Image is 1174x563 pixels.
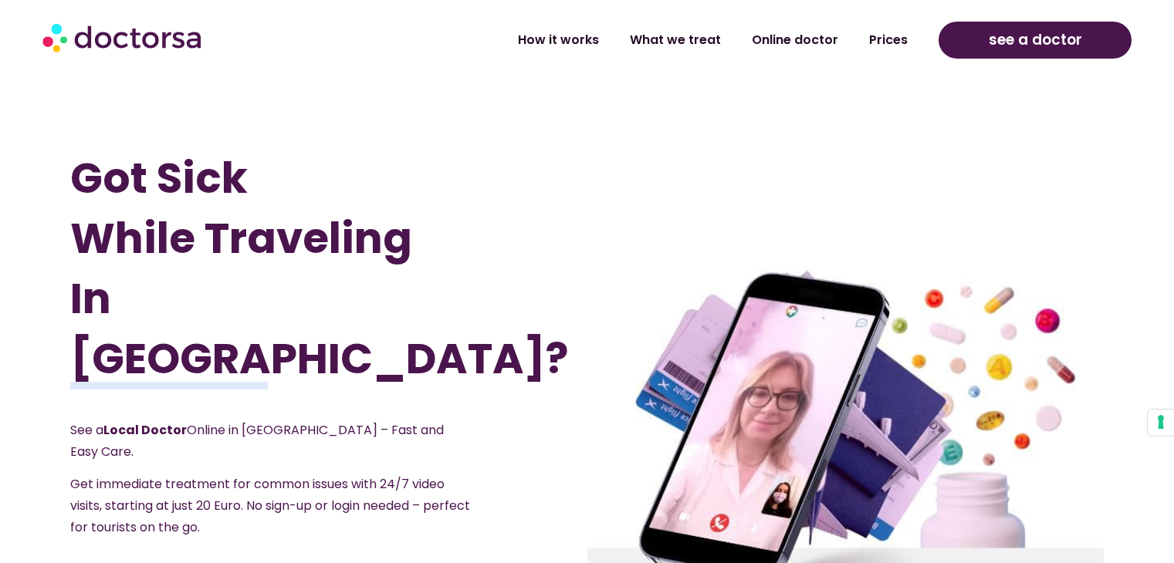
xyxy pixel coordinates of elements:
span: Get immediate treatment for common issues with 24/7 video visits, starting at just 20 Euro. No si... [70,475,470,536]
a: Prices [854,22,923,58]
strong: Local Doctor [103,421,187,439]
nav: Menu [312,22,923,58]
a: What we treat [614,22,736,58]
a: How it works [502,22,614,58]
span: See a Online in [GEOGRAPHIC_DATA] – Fast and Easy Care. [70,421,444,460]
button: Your consent preferences for tracking technologies [1148,410,1174,436]
a: see a doctor [939,22,1132,59]
span: see a doctor [989,28,1082,52]
h1: Got Sick While Traveling In [GEOGRAPHIC_DATA]? [70,148,509,389]
a: Online doctor [736,22,854,58]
